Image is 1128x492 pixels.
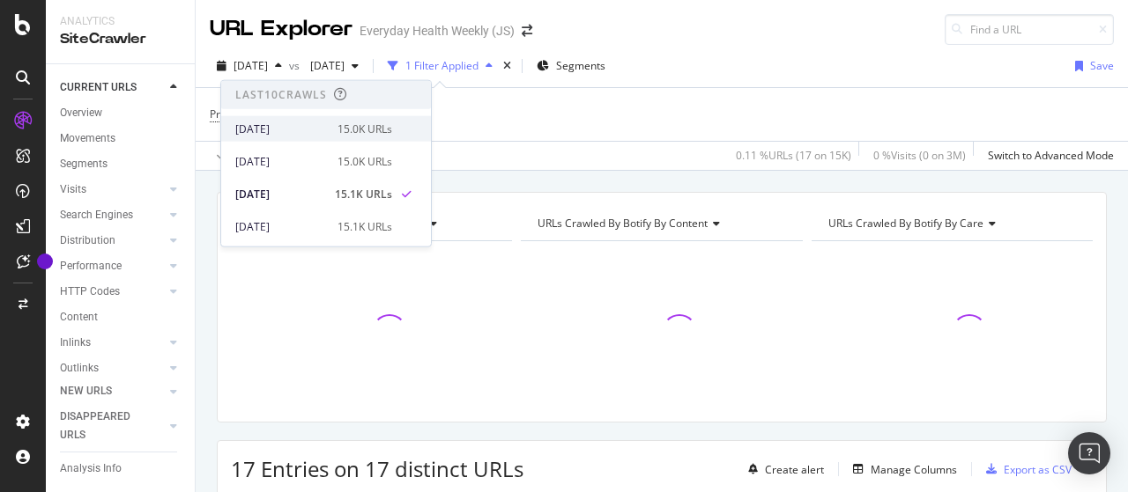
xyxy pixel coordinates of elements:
div: CURRENT URLS [60,78,137,97]
div: Everyday Health Weekly (JS) [360,22,515,40]
a: Performance [60,257,165,275]
span: URLs Crawled By Botify By care [828,216,983,231]
a: HTTP Codes [60,283,165,301]
div: Analytics [60,14,181,29]
div: Open Intercom Messenger [1068,432,1110,474]
span: 2025 Aug. 24th [303,58,345,73]
div: 1 Filter Applied [405,58,479,73]
div: DISAPPEARED URLS [60,408,149,444]
button: Switch to Advanced Mode [981,142,1114,170]
div: 15.1K URLs [338,218,392,234]
a: Movements [60,129,182,148]
a: Overview [60,104,182,122]
div: Switch to Advanced Mode [988,148,1114,163]
div: Save [1090,58,1114,73]
a: Inlinks [60,334,165,352]
div: [DATE] [235,186,324,202]
div: Outlinks [60,359,99,378]
a: DISAPPEARED URLS [60,408,165,444]
span: 17 Entries on 17 distinct URLs [231,454,523,483]
button: [DATE] [303,52,366,80]
span: 2025 Aug. 31st [234,58,268,73]
button: Create alert [741,455,824,483]
button: 1 Filter Applied [381,52,500,80]
div: 15.1K URLs [335,186,392,202]
div: [DATE] [235,153,327,169]
button: Segments [530,52,612,80]
div: times [500,57,515,75]
div: Manage Columns [871,462,957,477]
a: Search Engines [60,206,165,224]
h4: URLs Crawled By Botify By content [534,209,786,238]
button: Export as CSV [979,455,1072,483]
a: Distribution [60,231,165,250]
button: Apply [210,142,261,170]
button: Manage Columns [846,459,957,480]
div: 0.11 % URLs ( 17 on 15K ) [736,148,851,163]
span: URLs Crawled By Botify By content [538,216,708,231]
div: NEW URLS [60,382,112,400]
a: Content [60,308,182,327]
div: SiteCrawler [60,29,181,49]
div: Visits [60,180,86,199]
div: Overview [60,104,102,122]
div: 15.0K URLs [338,153,392,169]
div: [DATE] [235,121,327,136]
a: CURRENT URLS [60,78,165,97]
button: [DATE] [210,52,289,80]
div: 15.0K URLs [338,121,392,136]
div: Distribution [60,231,115,250]
span: Segments [556,58,605,73]
span: vs [289,58,303,73]
div: URL Explorer [210,14,352,44]
div: Segments [60,155,108,173]
div: HTTP Codes [60,283,120,301]
span: Protocol [210,106,250,121]
a: NEW URLS [60,382,165,400]
div: Movements [60,129,115,148]
div: Inlinks [60,334,91,352]
h4: URLs Crawled By Botify By care [825,209,1077,238]
div: Export as CSV [1004,462,1072,477]
div: Content [60,308,98,327]
div: Analysis Info [60,459,122,478]
div: arrow-right-arrow-left [522,25,532,37]
div: Search Engines [60,206,133,224]
input: Find a URL [945,14,1114,45]
div: Performance [60,257,122,275]
a: Segments [60,155,182,173]
button: Save [1068,52,1114,80]
div: Create alert [765,462,824,477]
div: 0 % Visits ( 0 on 3M ) [873,148,966,163]
a: Outlinks [60,359,165,378]
div: [DATE] [235,218,327,234]
a: Visits [60,180,165,199]
div: Tooltip anchor [37,253,53,269]
div: Last 10 Crawls [235,87,327,102]
a: Analysis Info [60,459,182,478]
